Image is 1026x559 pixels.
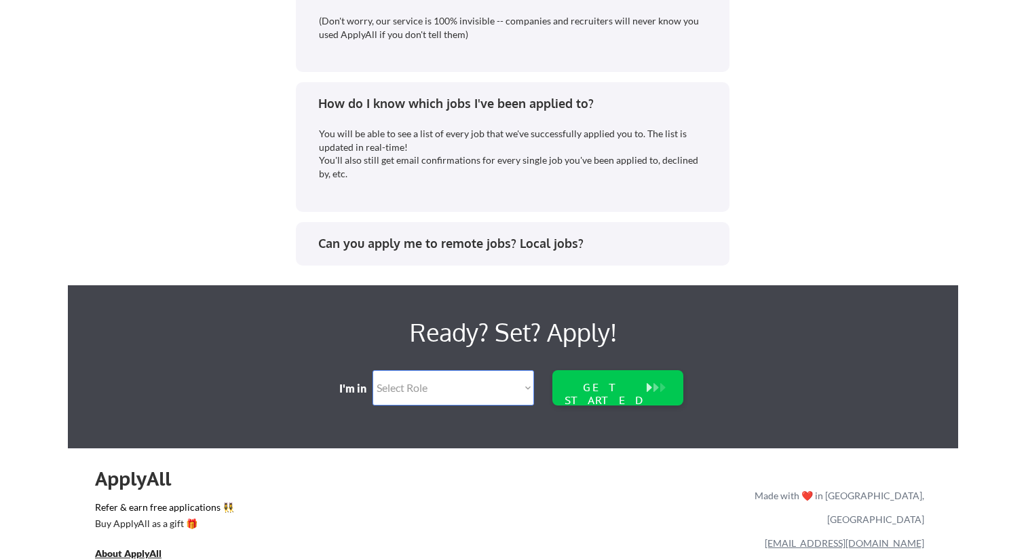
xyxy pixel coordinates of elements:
u: About ApplyAll [95,547,161,559]
a: [EMAIL_ADDRESS][DOMAIN_NAME] [765,537,924,549]
div: ApplyAll [95,467,187,490]
a: Refer & earn free applications 👯‍♀️ [95,503,471,517]
div: Buy ApplyAll as a gift 🎁 [95,519,231,528]
div: How do I know which jobs I've been applied to? [318,95,717,112]
div: Can you apply me to remote jobs? Local jobs? [318,235,717,252]
div: You will be able to see a list of every job that we've successfully applied you to. The list is u... [319,127,708,180]
div: GET STARTED [561,381,648,407]
div: Made with ❤️ in [GEOGRAPHIC_DATA], [GEOGRAPHIC_DATA] [749,484,924,531]
div: I'm in [339,381,376,396]
div: Ready? Set? Apply! [258,312,768,352]
a: Buy ApplyAll as a gift 🎁 [95,517,231,534]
